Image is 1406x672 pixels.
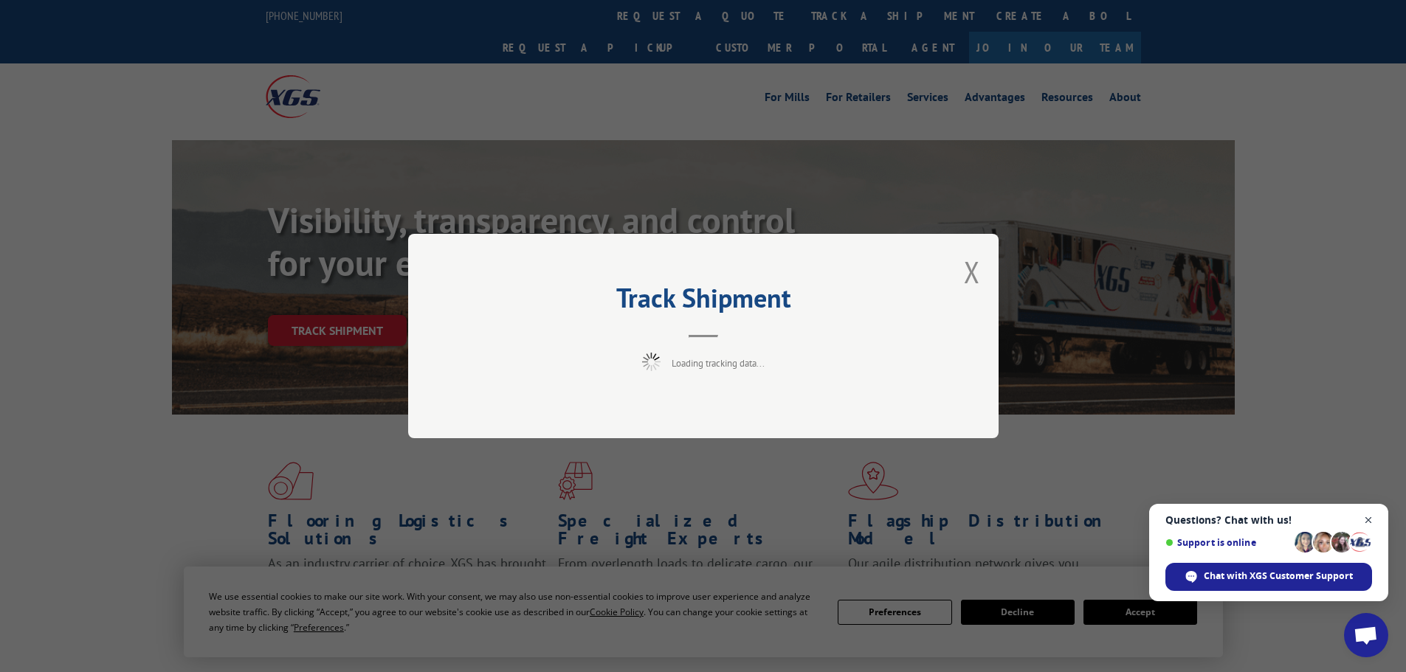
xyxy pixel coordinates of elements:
div: Chat with XGS Customer Support [1165,563,1372,591]
span: Support is online [1165,537,1289,548]
span: Close chat [1360,511,1378,530]
button: Close modal [964,252,980,291]
span: Loading tracking data... [672,357,765,370]
img: xgs-loading [642,353,661,371]
h2: Track Shipment [482,288,925,316]
span: Questions? Chat with us! [1165,514,1372,526]
span: Chat with XGS Customer Support [1204,569,1353,583]
div: Open chat [1344,613,1388,657]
